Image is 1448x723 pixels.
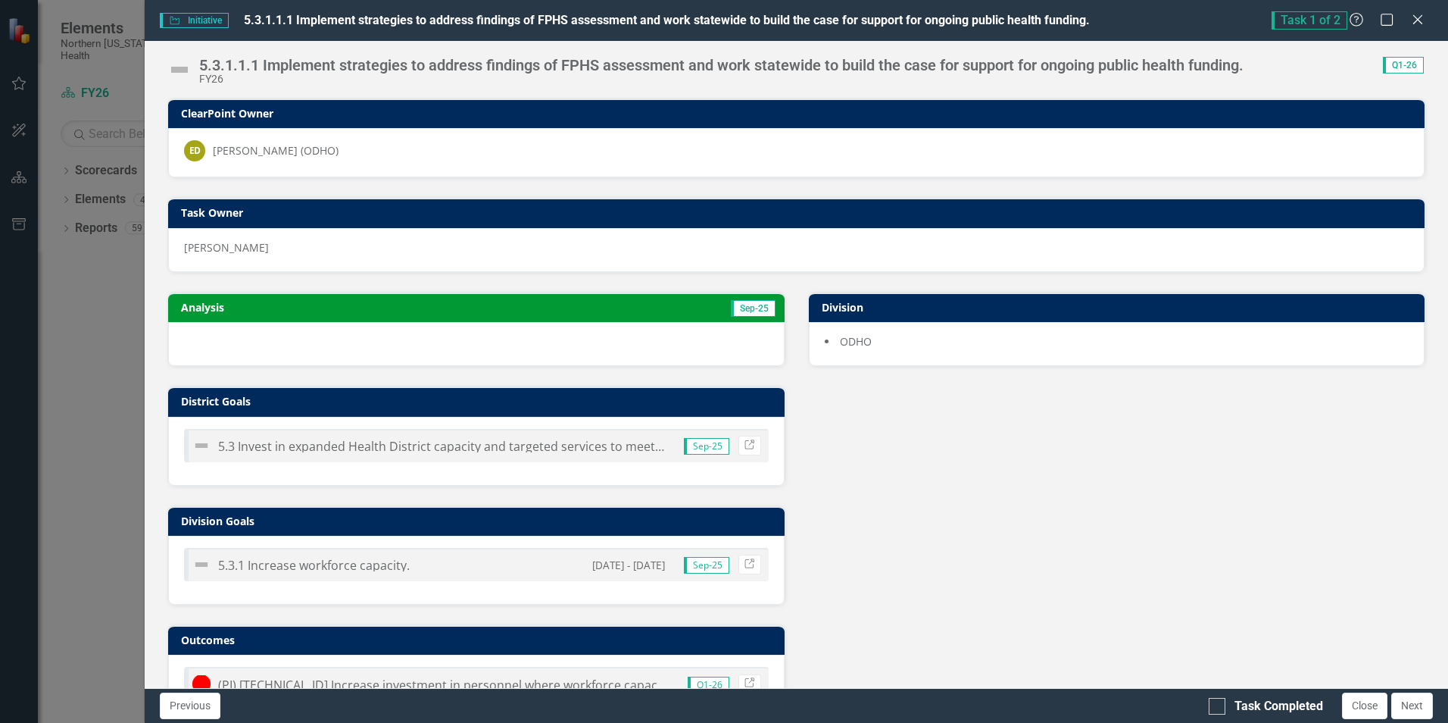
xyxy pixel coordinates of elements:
img: Not Defined [192,556,211,574]
h3: District Goals [181,396,776,407]
h3: Outcomes [181,634,776,646]
h3: Task Owner [181,207,1417,218]
div: [PERSON_NAME] [184,240,1409,255]
span: 5.3 Invest in expanded Health District capacity and targeted services to meet the needs of a grow... [218,438,929,455]
img: Not Defined [192,437,211,455]
button: Next [1391,693,1433,719]
span: Sep-25 [684,438,729,455]
h3: Division Goals [181,515,776,527]
span: 5.3.1.1.1 Implement strategies to address findings of FPHS assessment and work statewide to build... [244,13,1090,27]
span: Task 1 of 2 [1272,11,1347,30]
div: Task Completed [1234,698,1323,715]
span: Sep-25 [684,557,729,574]
span: Sep-25 [731,300,775,317]
small: [DATE] - [DATE] [592,558,665,572]
div: 5.3.1.1.1 Implement strategies to address findings of FPHS assessment and work statewide to build... [199,57,1244,74]
img: Not Defined [167,58,192,82]
span: Q1-26 [688,677,729,693]
h3: ClearPoint Owner [181,108,1417,119]
div: ED [184,140,205,161]
div: [PERSON_NAME] (ODHO) [213,143,339,158]
span: ODHO [840,334,872,349]
span: Q1-26 [1383,57,1424,74]
span: 5.3.1 Increase workforce capacity. [218,557,410,574]
button: Close [1342,693,1387,719]
span: Initiative [160,13,228,28]
div: FY26 [199,74,1244,85]
img: Off Target [192,675,211,693]
h3: Analysis [181,302,469,313]
h3: Division [822,302,1417,313]
span: (PI) [TECHNICAL_ID] Increase investment in personnel where workforce capacity is a barrier to pro... [218,677,935,693]
button: Previous [160,693,220,719]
